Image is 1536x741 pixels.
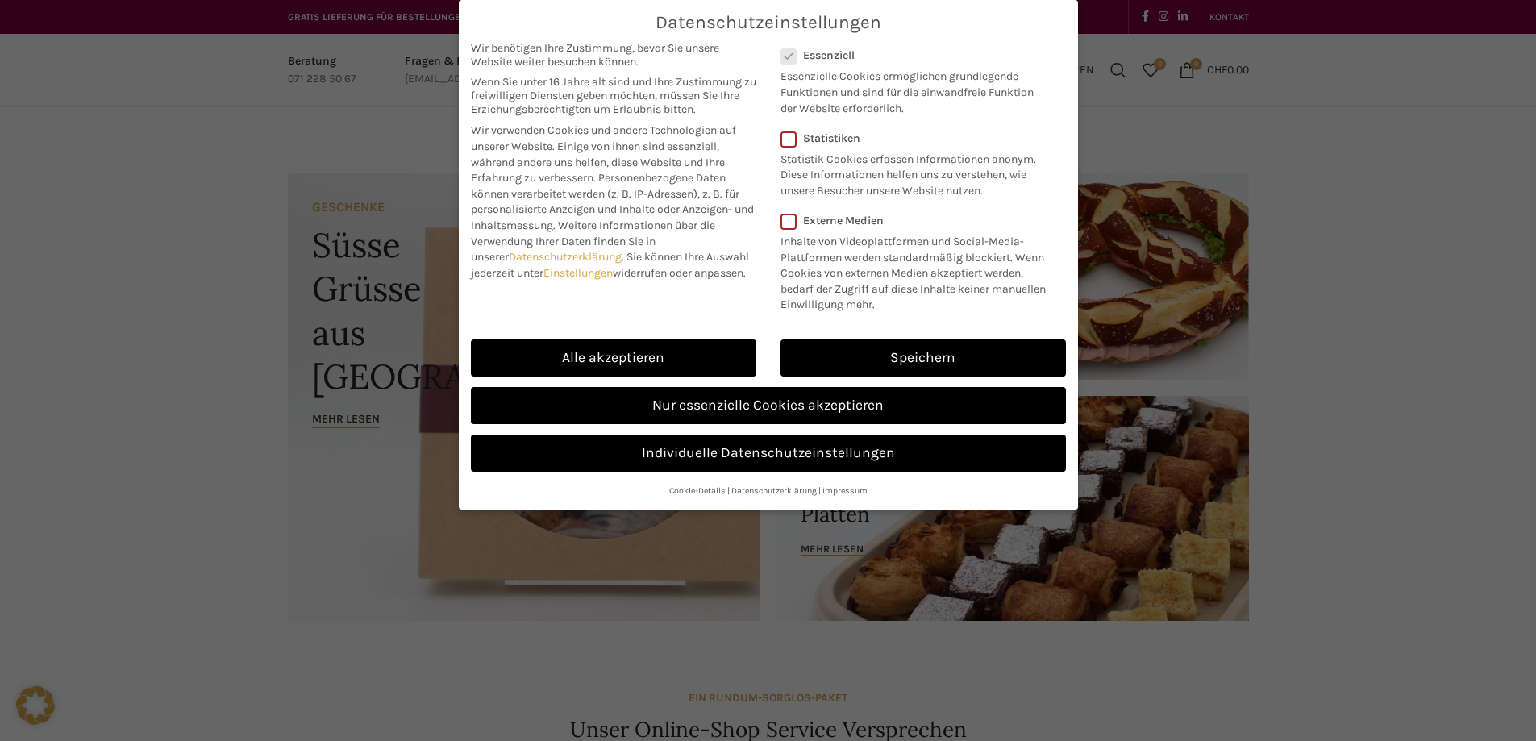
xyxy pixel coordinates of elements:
label: Statistiken [780,131,1045,145]
p: Inhalte von Videoplattformen und Social-Media-Plattformen werden standardmäßig blockiert. Wenn Co... [780,227,1055,313]
a: Speichern [780,339,1066,377]
a: Cookie-Details [669,485,726,496]
span: Personenbezogene Daten können verarbeitet werden (z. B. IP-Adressen), z. B. für personalisierte A... [471,171,754,232]
a: Nur essenzielle Cookies akzeptieren [471,387,1066,424]
label: Externe Medien [780,214,1055,227]
a: Einstellungen [543,266,613,280]
a: Datenschutzerklärung [509,250,622,264]
label: Essenziell [780,48,1045,62]
p: Essenzielle Cookies ermöglichen grundlegende Funktionen und sind für die einwandfreie Funktion de... [780,62,1045,116]
a: Datenschutzerklärung [731,485,817,496]
span: Datenschutzeinstellungen [656,12,881,33]
span: Wir verwenden Cookies und andere Technologien auf unserer Website. Einige von ihnen sind essenzie... [471,123,736,185]
span: Sie können Ihre Auswahl jederzeit unter widerrufen oder anpassen. [471,250,749,280]
p: Statistik Cookies erfassen Informationen anonym. Diese Informationen helfen uns zu verstehen, wie... [780,145,1045,199]
span: Weitere Informationen über die Verwendung Ihrer Daten finden Sie in unserer . [471,219,715,264]
a: Alle akzeptieren [471,339,756,377]
a: Individuelle Datenschutzeinstellungen [471,435,1066,472]
span: Wenn Sie unter 16 Jahre alt sind und Ihre Zustimmung zu freiwilligen Diensten geben möchten, müss... [471,75,756,116]
a: Impressum [822,485,868,496]
span: Wir benötigen Ihre Zustimmung, bevor Sie unsere Website weiter besuchen können. [471,41,756,69]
